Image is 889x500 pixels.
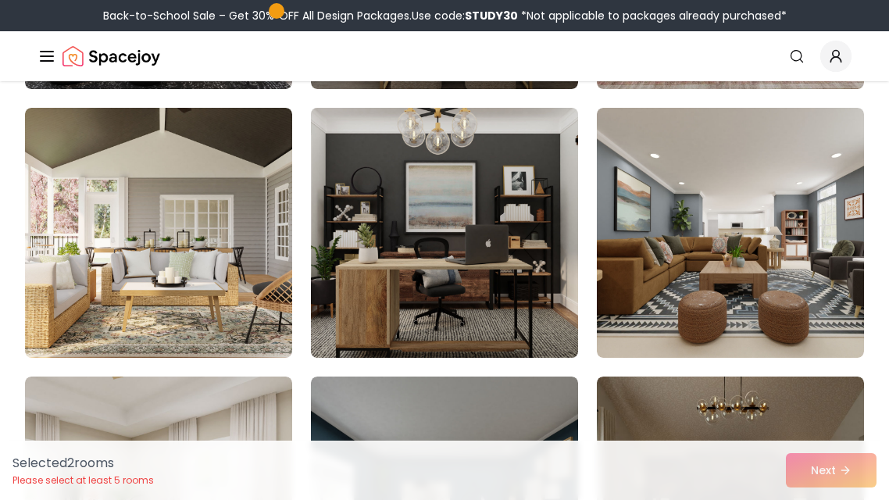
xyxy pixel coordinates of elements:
span: *Not applicable to packages already purchased* [518,8,787,23]
div: Back-to-School Sale – Get 30% OFF All Design Packages. [103,8,787,23]
p: Selected 2 room s [12,454,154,473]
span: Use code: [412,8,518,23]
img: Room room-22 [25,108,292,358]
img: Spacejoy Logo [62,41,160,72]
b: STUDY30 [465,8,518,23]
img: Room room-23 [304,102,584,364]
img: Room room-24 [597,108,864,358]
nav: Global [37,31,852,81]
a: Spacejoy [62,41,160,72]
p: Please select at least 5 rooms [12,474,154,487]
